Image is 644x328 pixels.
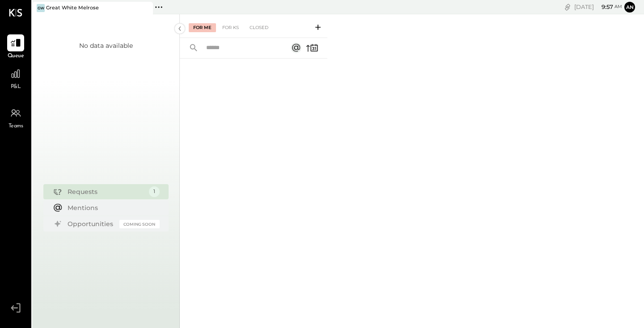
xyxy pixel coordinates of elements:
span: Queue [8,52,24,60]
div: No data available [79,41,133,50]
div: GW [37,4,45,12]
span: Teams [8,122,23,130]
div: [DATE] [574,3,622,11]
a: Teams [0,105,31,130]
div: copy link [563,2,572,12]
span: P&L [11,83,21,91]
div: Coming Soon [119,220,160,228]
span: am [614,4,622,10]
button: an [624,2,635,13]
div: Great White Melrose [46,4,99,12]
div: For KS [218,23,243,32]
div: Mentions [68,203,155,212]
div: Closed [245,23,273,32]
span: 9 : 57 [595,3,613,11]
div: Opportunities [68,219,115,228]
div: Requests [68,187,144,196]
a: Queue [0,34,31,60]
div: 1 [149,186,160,197]
a: P&L [0,65,31,91]
div: For Me [189,23,216,32]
